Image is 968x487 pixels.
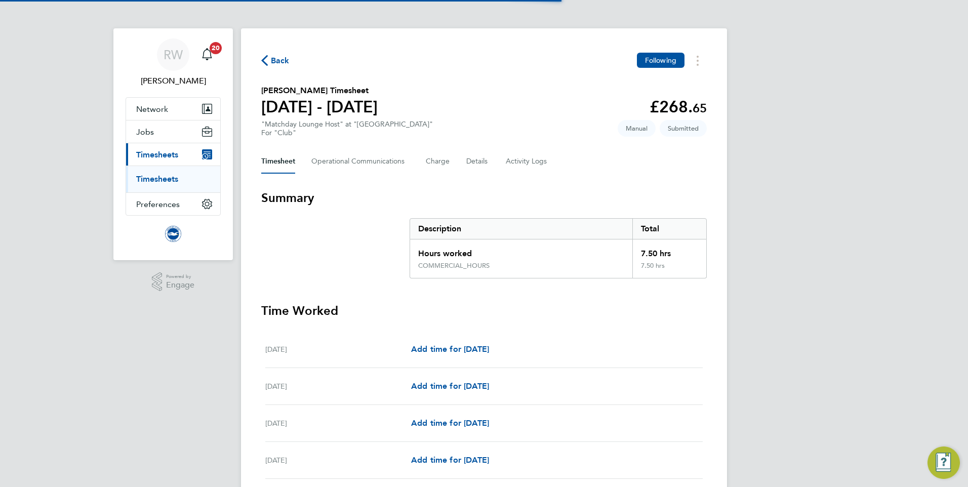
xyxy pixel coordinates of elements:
[927,447,960,479] button: Engage Resource Center
[152,272,195,292] a: Powered byEngage
[166,272,194,281] span: Powered by
[261,120,433,137] div: "Matchday Lounge Host" at "[GEOGRAPHIC_DATA]"
[426,149,450,174] button: Charge
[637,53,684,68] button: Following
[466,149,490,174] button: Details
[136,127,154,137] span: Jobs
[126,98,220,120] button: Network
[261,54,290,67] button: Back
[126,120,220,143] button: Jobs
[632,262,706,278] div: 7.50 hrs
[632,239,706,262] div: 7.50 hrs
[165,226,181,242] img: brightonandhovealbion-logo-retina.png
[261,129,433,137] div: For "Club"
[411,343,489,355] a: Add time for [DATE]
[645,56,676,65] span: Following
[261,303,707,319] h3: Time Worked
[660,120,707,137] span: This timesheet is Submitted.
[136,150,178,159] span: Timesheets
[506,149,548,174] button: Activity Logs
[136,199,180,209] span: Preferences
[126,193,220,215] button: Preferences
[311,149,410,174] button: Operational Communications
[411,418,489,428] span: Add time for [DATE]
[411,380,489,392] a: Add time for [DATE]
[265,380,411,392] div: [DATE]
[411,417,489,429] a: Add time for [DATE]
[210,42,222,54] span: 20
[265,343,411,355] div: [DATE]
[618,120,656,137] span: This timesheet was manually created.
[265,417,411,429] div: [DATE]
[632,219,706,239] div: Total
[410,218,707,278] div: Summary
[126,143,220,166] button: Timesheets
[410,219,632,239] div: Description
[164,48,183,61] span: RW
[418,262,490,270] div: COMMERCIAL_HOURS
[126,75,221,87] span: Russell Wood
[689,53,707,68] button: Timesheets Menu
[410,239,632,262] div: Hours worked
[411,455,489,465] span: Add time for [DATE]
[136,174,178,184] a: Timesheets
[136,104,168,114] span: Network
[411,381,489,391] span: Add time for [DATE]
[411,454,489,466] a: Add time for [DATE]
[126,166,220,192] div: Timesheets
[126,226,221,242] a: Go to home page
[261,149,295,174] button: Timesheet
[693,101,707,115] span: 65
[265,454,411,466] div: [DATE]
[650,97,707,116] app-decimal: £268.
[197,38,217,71] a: 20
[261,190,707,206] h3: Summary
[113,28,233,260] nav: Main navigation
[271,55,290,67] span: Back
[261,85,378,97] h2: [PERSON_NAME] Timesheet
[126,38,221,87] a: RW[PERSON_NAME]
[166,281,194,290] span: Engage
[261,97,378,117] h1: [DATE] - [DATE]
[411,344,489,354] span: Add time for [DATE]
